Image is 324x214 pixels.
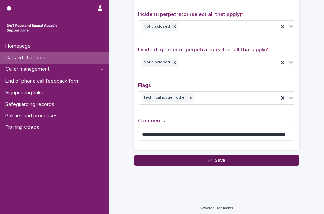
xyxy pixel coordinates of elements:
[138,12,243,17] span: Incident: perpetrator (select all that apply)
[134,155,299,166] button: Save
[200,206,233,210] a: Powered By Stacker
[142,58,171,67] div: Not disclosed
[138,118,165,123] span: Comments
[142,93,187,102] div: Technical issue - other
[3,101,60,107] p: Safeguarding records
[138,83,151,88] span: Flags
[3,43,36,49] p: Homepage
[138,47,268,52] span: Incident: gender of perpetrator (select all that apply)
[3,124,45,131] p: Training videos
[215,158,225,163] span: Save
[3,78,85,84] p: End of phone call feedback form
[3,55,51,61] p: Call and chat logs
[142,22,171,31] div: Not disclosed
[5,21,58,35] img: rhQMoQhaT3yELyF149Cw
[3,90,49,96] p: Signposting links
[3,113,63,119] p: Policies and processes
[3,66,55,72] p: Caller management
